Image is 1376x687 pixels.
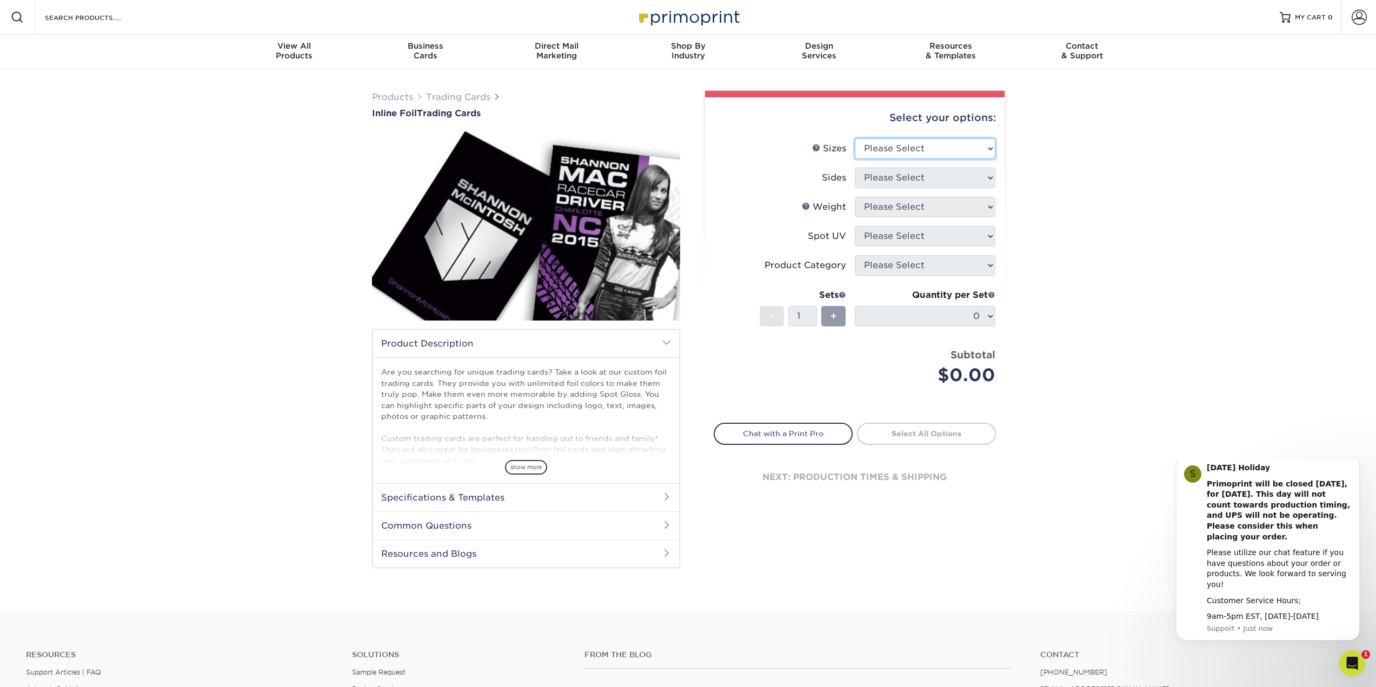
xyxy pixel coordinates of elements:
p: Are you searching for unique trading cards? Take a look at our custom foil trading cards. They pr... [381,366,671,466]
h2: Specifications & Templates [373,483,680,511]
div: Sets [760,289,846,302]
a: Resources& Templates [885,35,1016,69]
a: Select All Options [857,423,996,444]
span: - [769,308,774,324]
span: Contact [1016,41,1148,51]
div: Profile image for Support [24,5,42,22]
div: Cards [360,41,491,61]
span: View All [229,41,360,51]
a: Shop ByIndustry [622,35,754,69]
span: Direct Mail [491,41,622,51]
div: Weight [802,201,846,214]
a: Direct MailMarketing [491,35,622,69]
span: Inline Foil [372,108,417,118]
span: 0 [1328,14,1333,21]
div: Message content [47,2,192,162]
span: Business [360,41,491,51]
strong: Subtotal [950,349,995,361]
div: & Templates [885,41,1016,61]
a: Contact& Support [1016,35,1148,69]
span: + [830,308,837,324]
div: Sides [822,171,846,184]
a: Inline FoilTrading Cards [372,108,680,118]
iframe: Intercom live chat [1339,650,1365,676]
div: Sizes [812,142,846,155]
div: Spot UV [808,230,846,243]
div: Please utilize our chat feature if you have questions about your order or products. We look forwa... [47,87,192,129]
span: show more [505,460,547,475]
div: Quantity per Set [855,289,995,302]
div: Product Category [765,259,846,272]
input: SEARCH PRODUCTS..... [44,11,149,24]
h4: From the Blog [584,650,1012,659]
div: Customer Service Hours; [47,135,192,146]
div: Services [754,41,885,61]
a: BusinessCards [360,35,491,69]
iframe: Google Customer Reviews [3,654,92,683]
div: & Support [1016,41,1148,61]
b: Primoprint will be closed [DATE], for [DATE]. This day will not count towards production timing, ... [47,19,190,81]
b: [DATE] Holiday [47,3,110,11]
p: Message from Support, sent Just now [47,163,192,173]
img: Primoprint [634,5,742,29]
span: Shop By [622,41,754,51]
span: Resources [885,41,1016,51]
div: $0.00 [863,362,995,388]
div: Select your options: [714,97,996,138]
a: Chat with a Print Pro [714,423,853,444]
h1: Trading Cards [372,108,680,118]
h2: Common Questions [373,511,680,539]
div: Marketing [491,41,622,61]
div: Industry [622,41,754,61]
span: MY CART [1295,13,1326,22]
h2: Product Description [373,330,680,357]
h4: Solutions [352,650,568,659]
div: Products [229,41,360,61]
h4: Resources [26,650,336,659]
a: [PHONE_NUMBER] [1040,668,1107,676]
a: Sample Request [352,668,406,676]
a: DesignServices [754,35,885,69]
div: 9am-5pm EST, [DATE]-[DATE] [47,151,192,162]
a: Products [372,92,413,102]
span: Design [754,41,885,51]
span: 1 [1361,650,1370,659]
a: View AllProducts [229,35,360,69]
iframe: Intercom notifications message [1160,461,1376,658]
div: next: production times & shipping [714,445,996,510]
a: Contact [1040,650,1350,659]
a: Trading Cards [426,92,490,102]
h2: Resources and Blogs [373,539,680,568]
img: Inline Foil 01 [372,119,680,332]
